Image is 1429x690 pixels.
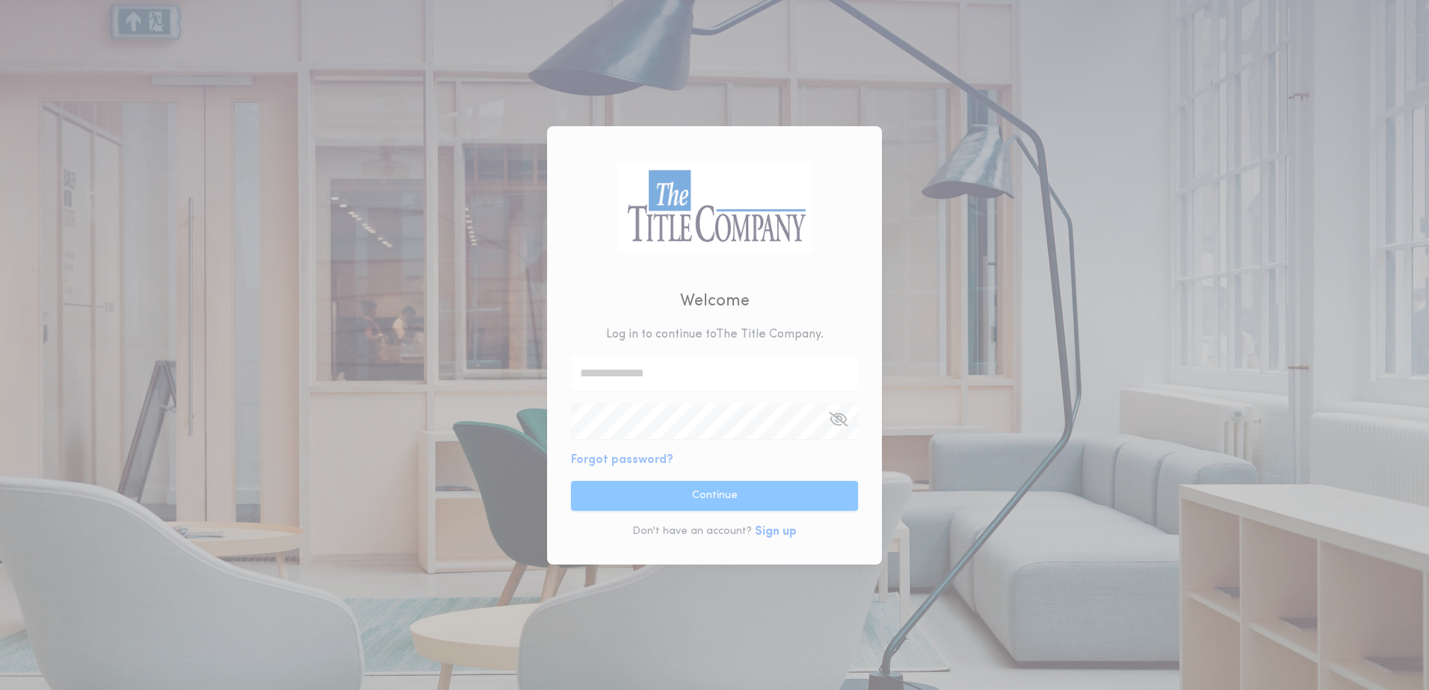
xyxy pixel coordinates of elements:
[632,524,752,539] p: Don't have an account?
[606,326,824,344] p: Log in to continue to The Title Company .
[571,451,673,469] button: Forgot password?
[617,161,812,253] img: logo
[571,481,858,511] button: Continue
[755,523,797,541] button: Sign up
[680,289,750,314] h2: Welcome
